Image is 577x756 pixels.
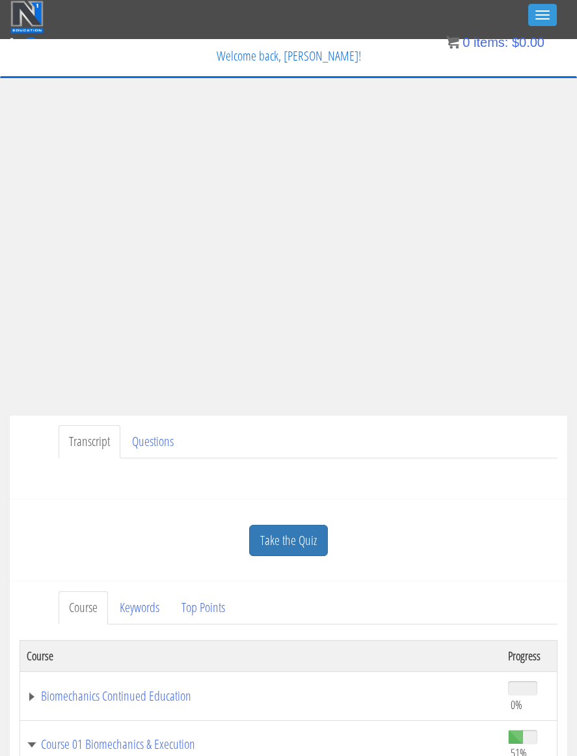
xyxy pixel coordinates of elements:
th: Course [20,640,502,671]
p: Welcome back, [PERSON_NAME]! [10,40,567,72]
a: Questions [122,425,184,458]
a: Course 01 Biomechanics & Execution [27,738,495,751]
img: n1-education [10,1,44,33]
a: 0 items: $0.00 [446,35,544,49]
a: Biomechanics Continued Education [27,690,495,703]
span: items: [474,35,508,49]
a: Top Points [171,591,235,624]
a: Course [59,591,108,624]
a: 0 [10,34,39,51]
span: 0 [463,35,470,49]
bdi: 0.00 [512,35,544,49]
img: icon11.png [446,36,459,49]
span: 0 [23,37,39,53]
span: $ [512,35,519,49]
th: Progress [502,640,557,671]
span: 0% [511,697,522,712]
a: Take the Quiz [249,525,328,557]
a: Transcript [59,425,120,458]
a: Keywords [109,591,170,624]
